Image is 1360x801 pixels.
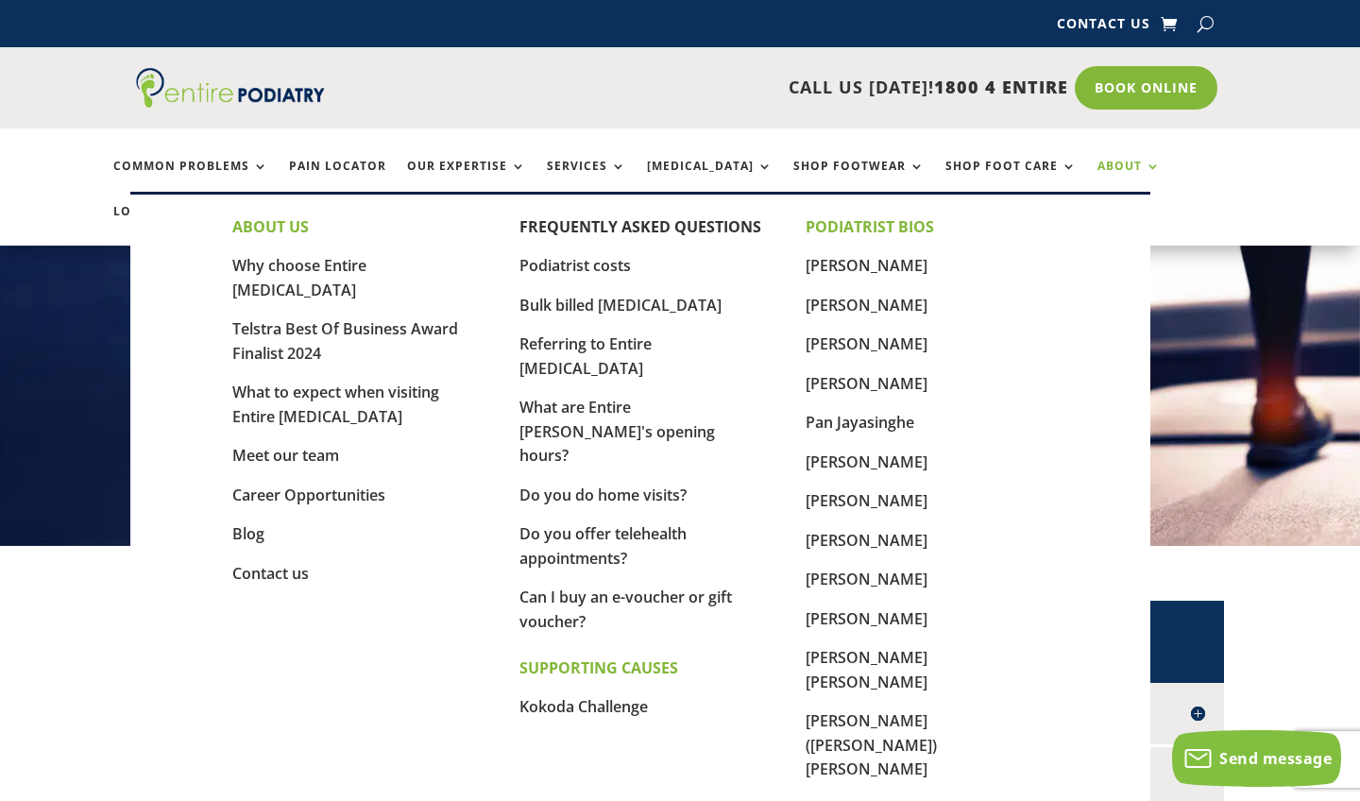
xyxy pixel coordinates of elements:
[232,255,366,300] a: Why choose Entire [MEDICAL_DATA]
[519,657,678,678] strong: SUPPORTING CAUSES
[232,382,439,427] a: What to expect when visiting Entire [MEDICAL_DATA]
[519,696,648,717] a: Kokoda Challenge
[806,295,927,315] a: [PERSON_NAME]
[232,216,309,237] strong: ABOUT US
[1097,160,1161,200] a: About
[232,563,309,584] a: Contact us
[806,530,927,551] a: [PERSON_NAME]
[136,68,325,108] img: logo (1)
[519,216,761,237] a: FREQUENTLY ASKED QUESTIONS
[113,205,208,246] a: Locations
[386,76,1068,100] p: CALL US [DATE]!
[519,485,687,505] a: Do you do home visits?
[806,216,934,237] strong: PODIATRIST BIOS
[806,608,927,629] a: [PERSON_NAME]
[407,160,526,200] a: Our Expertise
[519,397,715,466] a: What are Entire [PERSON_NAME]'s opening hours?
[806,412,914,433] a: Pan Jayasinghe
[1172,730,1341,787] button: Send message
[519,587,732,632] a: Can I buy an e-voucher or gift voucher?
[232,485,385,505] a: Career Opportunities
[1075,66,1217,110] a: Book Online
[806,452,927,472] a: [PERSON_NAME]
[806,255,927,276] a: [PERSON_NAME]
[519,523,687,569] a: Do you offer telehealth appointments?
[232,445,339,466] a: Meet our team
[945,160,1077,200] a: Shop Foot Care
[519,255,631,276] a: Podiatrist costs
[934,76,1068,98] span: 1800 4 ENTIRE
[806,647,927,692] a: [PERSON_NAME] [PERSON_NAME]
[1219,748,1332,769] span: Send message
[806,490,927,511] a: [PERSON_NAME]
[806,710,937,779] a: [PERSON_NAME] ([PERSON_NAME]) [PERSON_NAME]
[113,160,268,200] a: Common Problems
[806,333,927,354] a: [PERSON_NAME]
[232,318,458,364] a: Telstra Best Of Business Award Finalist 2024
[1057,17,1150,38] a: Contact Us
[232,523,264,544] a: Blog
[519,295,722,315] a: Bulk billed [MEDICAL_DATA]
[289,160,386,200] a: Pain Locator
[806,569,927,589] a: [PERSON_NAME]
[136,93,325,111] a: Entire Podiatry
[793,160,925,200] a: Shop Footwear
[519,333,652,379] a: Referring to Entire [MEDICAL_DATA]
[647,160,773,200] a: [MEDICAL_DATA]
[547,160,626,200] a: Services
[806,373,927,394] a: [PERSON_NAME]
